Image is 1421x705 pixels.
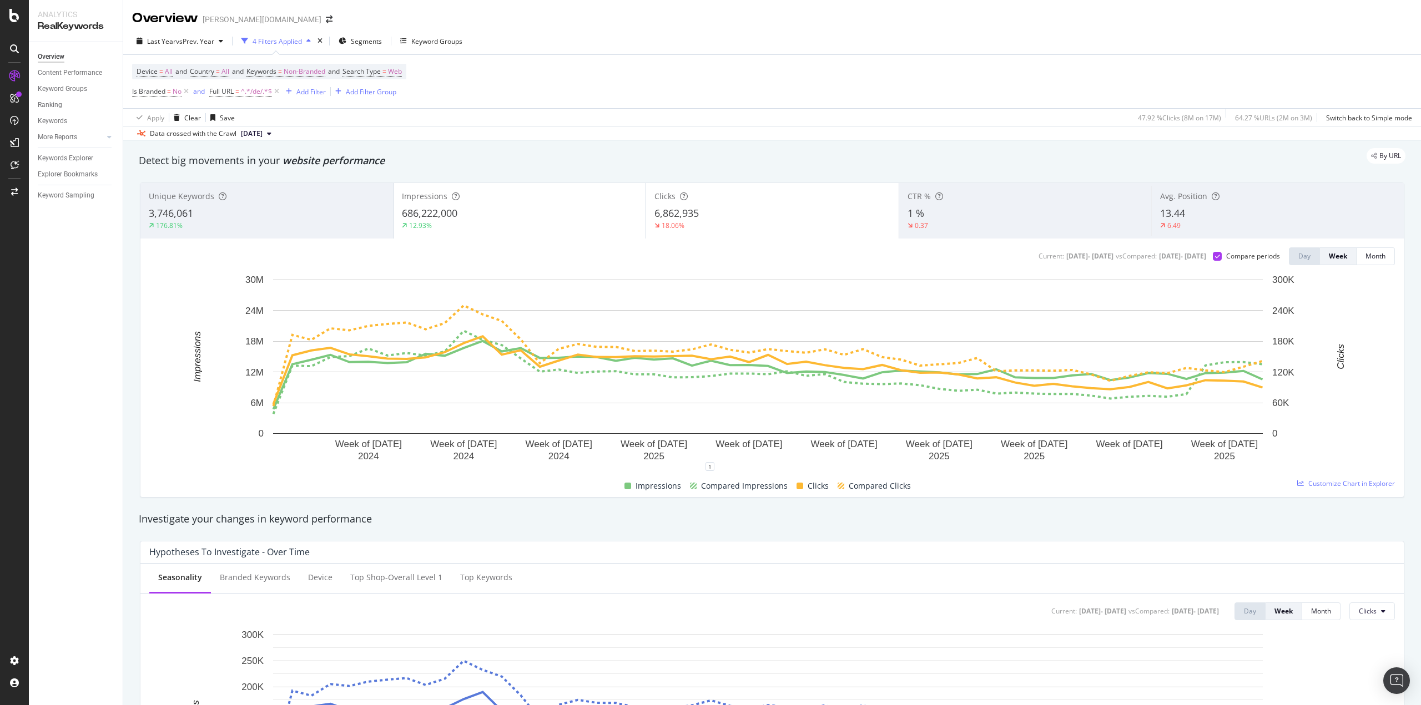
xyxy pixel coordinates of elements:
div: [DATE] - [DATE] [1066,251,1113,261]
text: Week of [DATE] [621,439,687,449]
text: Week of [DATE] [906,439,972,449]
div: Hypotheses to Investigate - Over Time [149,546,310,557]
span: Is Branded [132,87,165,96]
text: 300K [1272,275,1294,285]
span: All [221,64,229,79]
div: Top Keywords [460,572,512,583]
span: 3,746,061 [149,206,193,220]
div: Apply [147,113,164,123]
div: 6.49 [1167,221,1181,230]
span: 1 % [908,206,924,220]
div: 12.93% [409,221,432,230]
div: [PERSON_NAME][DOMAIN_NAME] [203,14,321,25]
button: Clear [169,109,201,126]
button: Week [1266,602,1302,620]
a: Content Performance [38,67,115,79]
div: 64.27 % URLs ( 2M on 3M ) [1235,113,1312,123]
div: vs Compared : [1128,606,1170,616]
div: Investigate your changes in keyword performance [139,512,1405,526]
text: 18M [245,336,264,347]
span: Compared Clicks [849,479,911,493]
span: 6,862,935 [654,206,699,220]
text: 6M [250,398,264,408]
span: Last Year [147,37,176,46]
text: 24M [245,306,264,316]
div: Month [1365,251,1385,261]
button: Last YearvsPrev. Year [132,32,228,50]
button: Keyword Groups [396,32,467,50]
div: Day [1298,251,1311,261]
div: Content Performance [38,67,102,79]
span: and [175,67,187,76]
div: Week [1329,251,1347,261]
span: = [278,67,282,76]
div: Open Intercom Messenger [1383,667,1410,694]
text: 180K [1272,336,1294,347]
div: [DATE] - [DATE] [1172,606,1219,616]
text: Week of [DATE] [430,439,497,449]
span: 686,222,000 [402,206,457,220]
text: 2024 [453,451,474,461]
text: 2025 [1214,451,1235,461]
button: Week [1320,247,1357,265]
span: Segments [351,37,382,46]
div: times [315,35,325,47]
span: and [232,67,244,76]
div: [DATE] - [DATE] [1159,251,1206,261]
span: Clicks [654,191,676,201]
span: Avg. Position [1160,191,1207,201]
div: 18.06% [662,221,684,230]
button: Month [1357,247,1395,265]
text: Clicks [1336,344,1346,369]
text: 120K [1272,367,1294,378]
div: Data crossed with the Crawl [150,129,236,139]
div: RealKeywords [38,20,114,33]
button: Apply [132,109,164,126]
div: Analytics [38,9,114,20]
div: 4 Filters Applied [253,37,302,46]
span: By URL [1379,153,1401,159]
div: Current: [1051,606,1077,616]
span: Device [137,67,158,76]
div: vs Compared : [1116,251,1157,261]
span: Keywords [246,67,276,76]
div: Keywords Explorer [38,153,93,164]
div: Keywords [38,115,67,127]
a: Explorer Bookmarks [38,169,115,180]
button: Clicks [1349,602,1395,620]
span: vs Prev. Year [176,37,214,46]
text: 200K [241,682,264,692]
div: Switch back to Simple mode [1326,113,1412,123]
button: 4 Filters Applied [237,32,315,50]
text: Week of [DATE] [715,439,782,449]
div: Keyword Groups [38,83,87,95]
div: Compare periods [1226,251,1280,261]
button: Day [1234,602,1266,620]
span: No [173,84,182,99]
span: = [235,87,239,96]
div: Overview [38,51,64,63]
text: 12M [245,367,264,378]
text: 2024 [358,451,379,461]
button: Segments [334,32,386,50]
text: Week of [DATE] [526,439,592,449]
a: Keyword Sampling [38,190,115,201]
div: Explorer Bookmarks [38,169,98,180]
span: Clicks [1359,606,1377,616]
div: Month [1311,606,1331,616]
span: Compared Impressions [701,479,788,493]
div: More Reports [38,131,77,143]
button: Add Filter [281,85,326,98]
div: Add Filter [296,87,326,97]
div: Overview [132,9,198,28]
div: 0.37 [915,221,928,230]
span: 2025 Sep. 8th [241,129,263,139]
span: = [167,87,171,96]
div: Keyword Sampling [38,190,94,201]
button: Day [1289,247,1320,265]
div: Clear [184,113,201,123]
span: Web [388,64,402,79]
span: = [216,67,220,76]
div: arrow-right-arrow-left [326,16,332,23]
button: and [193,86,205,97]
